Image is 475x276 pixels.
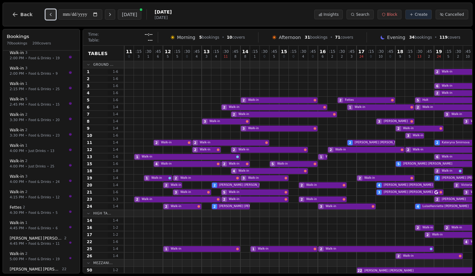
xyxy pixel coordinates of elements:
span: Walk-in [238,112,332,117]
span: 3 [206,55,207,58]
span: 71 [335,35,340,40]
span: • [52,102,54,107]
button: Block [378,10,401,19]
span: bookings [305,35,328,40]
button: Insights [314,10,343,19]
span: 6 [56,226,57,231]
span: 3 [25,66,27,71]
span: Walk-in [229,105,322,109]
span: • [25,226,27,231]
span: 119 [440,35,448,40]
span: : 15 [290,50,297,53]
span: 4 [87,90,89,96]
span: --:-- [145,32,153,37]
span: 5 [417,98,419,103]
button: Walk-in 12:15 PM•Food & Drinks•25 [5,78,77,95]
span: 0 [283,55,285,58]
span: 2 [339,98,342,103]
span: 4 [302,55,304,58]
span: Walk-in [248,126,312,131]
span: 2 [194,140,197,145]
span: Afternoon [279,34,301,41]
span: : 30 [223,50,229,53]
button: Create [405,10,432,19]
span: Walk-in [238,148,303,152]
span: 2 [457,55,459,58]
span: : 30 [184,50,190,53]
button: Walk-in 32:00 PM•Food & Drinks•19 [5,47,77,64]
span: • [52,257,54,262]
span: 1 - 4 [108,140,123,145]
span: 9 [399,55,401,58]
span: 24 [359,55,364,58]
button: Cancelled [436,10,468,19]
span: • [330,35,332,40]
span: : 30 [145,50,151,53]
span: 11 [126,49,132,54]
span: Food & Drinks [28,241,51,246]
span: 2 [428,55,430,58]
span: bookings [199,35,219,40]
span: • [52,71,54,76]
span: 1 - 4 [108,105,123,109]
span: Ground ... [93,62,114,67]
button: Walk-in 52:45 PM•Food & Drinks•15 [5,94,77,110]
span: 0 [312,55,314,58]
span: Walk-in [10,128,24,133]
span: 34 [409,35,415,40]
span: 2 [330,148,332,152]
span: 22 [62,267,66,272]
span: Walk-in [209,119,245,124]
span: • [47,164,49,169]
span: Create [415,12,428,17]
span: 31 [305,35,310,40]
span: 4:00 PM [10,164,24,169]
span: 8 [234,55,236,58]
span: : 15 [213,50,219,53]
span: Insights [324,12,339,17]
span: 0 [128,55,130,58]
span: • [52,179,54,184]
span: Walk-in [10,220,24,225]
button: Walk-in 24:00 PM•Just Drinks•25 [5,156,77,172]
span: 2 [87,76,89,81]
span: • [25,102,27,107]
span: 2:45 PM [10,102,24,107]
span: 70 bookings [7,41,27,46]
span: 9 [56,71,57,76]
span: 1 - 6 [108,83,123,88]
span: covers [227,35,245,40]
span: Walk-in [10,143,24,148]
span: Food & Drinks [28,56,51,61]
span: Food & Drinks [28,210,51,215]
span: Food & Drinks [28,102,51,107]
span: [DATE] [155,15,172,20]
span: 10 [87,133,92,138]
span: 2 [64,236,66,241]
span: 12 [165,49,171,54]
span: 3:30 PM [10,133,24,138]
span: Walk-in [355,105,409,109]
span: 1 - 6 [108,133,123,138]
span: 0 [370,55,372,58]
span: 1 - 4 [108,119,123,124]
span: Food & Drinks [28,87,51,91]
span: : 15 [445,50,451,53]
span: 3 [204,119,206,124]
span: • [25,118,27,122]
span: 1 - 6 [108,98,123,102]
span: 3 [350,55,352,58]
span: : 15 [329,50,335,53]
span: 1 - 6 [108,76,123,81]
span: 5 [273,55,275,58]
span: : 30 [455,50,461,53]
span: --- [148,38,153,43]
span: Food & Drinks [28,133,51,138]
button: Walk-in 23:30 PM•Food & Drinks•23 [5,125,77,141]
span: • [52,241,54,246]
span: Food & Drinks [28,195,51,200]
span: 5 [25,97,27,102]
span: Morning [177,34,196,41]
span: 3 [87,83,89,89]
button: Back [7,7,38,22]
